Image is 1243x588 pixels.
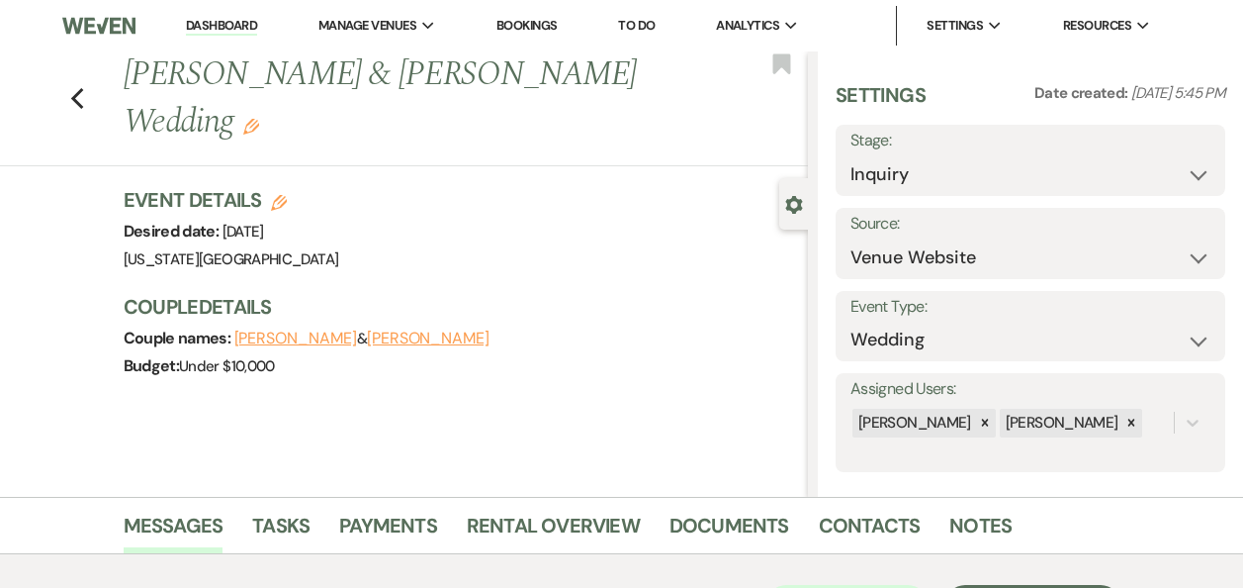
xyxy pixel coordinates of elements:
[318,16,416,36] span: Manage Venues
[124,186,339,214] h3: Event Details
[716,16,779,36] span: Analytics
[186,17,257,36] a: Dashboard
[367,331,489,346] button: [PERSON_NAME]
[1034,83,1131,103] span: Date created:
[243,117,259,135] button: Edit
[339,510,437,553] a: Payments
[124,328,234,348] span: Couple names:
[124,293,789,321] h3: Couple Details
[1131,83,1225,103] span: [DATE] 5:45 PM
[496,17,558,34] a: Bookings
[124,510,223,553] a: Messages
[850,127,1210,155] label: Stage:
[124,51,664,146] h1: [PERSON_NAME] & [PERSON_NAME] Wedding
[949,510,1012,553] a: Notes
[234,331,357,346] button: [PERSON_NAME]
[1063,16,1131,36] span: Resources
[124,355,180,376] span: Budget:
[124,249,339,269] span: [US_STATE][GEOGRAPHIC_DATA]
[467,510,640,553] a: Rental Overview
[850,293,1210,322] label: Event Type:
[852,409,974,438] div: [PERSON_NAME]
[222,222,264,242] span: [DATE]
[836,81,926,125] h3: Settings
[124,221,222,242] span: Desired date:
[179,356,275,376] span: Under $10,000
[618,17,655,34] a: To Do
[850,375,1210,404] label: Assigned Users:
[1000,409,1121,438] div: [PERSON_NAME]
[62,5,135,47] img: Weven Logo
[785,194,803,213] button: Close lead details
[927,16,983,36] span: Settings
[234,329,489,348] span: &
[669,510,789,553] a: Documents
[252,510,310,553] a: Tasks
[819,510,921,553] a: Contacts
[850,210,1210,239] label: Source:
